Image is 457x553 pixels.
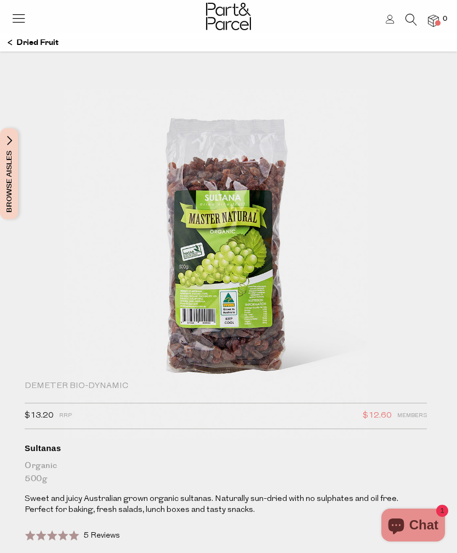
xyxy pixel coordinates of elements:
[59,409,72,423] span: RRP
[206,3,251,30] img: Part&Parcel
[64,50,393,438] img: Sultanas
[428,15,439,26] a: 0
[378,509,448,544] inbox-online-store-chat: Shopify online store chat
[83,532,120,540] span: 5 Reviews
[363,409,392,423] span: $12.60
[25,443,427,454] div: Sultanas
[8,33,59,52] a: Dried Fruit
[25,381,427,392] div: Demeter Bio-Dynamic
[440,14,450,24] span: 0
[25,494,427,516] p: Sweet and juicy Australian grown organic sultanas. Naturally sun-dried with no sulphates and oil ...
[25,459,427,486] div: Organic 500g
[3,128,15,219] span: Browse Aisles
[25,409,54,423] span: $13.20
[397,409,427,423] span: Members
